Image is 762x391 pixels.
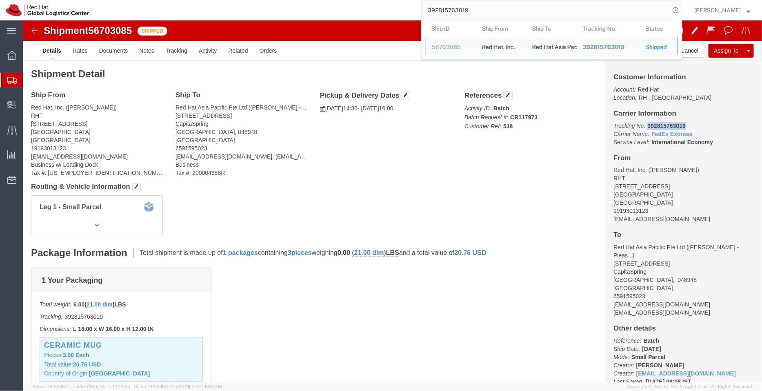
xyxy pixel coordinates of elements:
[640,20,678,37] th: Status
[532,37,571,55] div: Red Hat Asia Pacific Pte Ltd
[626,383,752,390] span: Copyright © [DATE]-[DATE] Agistix Inc., All Rights Reserved
[97,384,130,389] span: [DATE] 14:43:55
[694,6,741,15] span: Pallav Sen Gupta
[476,20,527,37] th: Ship From
[426,20,476,37] th: Ship ID
[6,4,89,16] img: logo
[432,43,471,51] div: 56703085
[583,43,635,51] div: 392815763019
[527,20,577,37] th: Ship To
[482,37,515,55] div: Red Hat, Inc.
[422,0,670,20] input: Search for shipment number, reference number
[33,384,130,389] span: Server: 2025.18.0-c7ad5f513fb
[577,20,640,37] th: Tracking Nu.
[694,5,751,15] button: [PERSON_NAME]
[23,20,762,382] iframe: FS Legacy Container
[583,44,624,50] span: 392815763019
[426,20,682,59] table: Search Results
[646,43,672,51] div: Shipped
[189,384,222,389] span: [DATE] 10:20:09
[134,384,222,389] span: Client: 2025.18.0-27d3021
